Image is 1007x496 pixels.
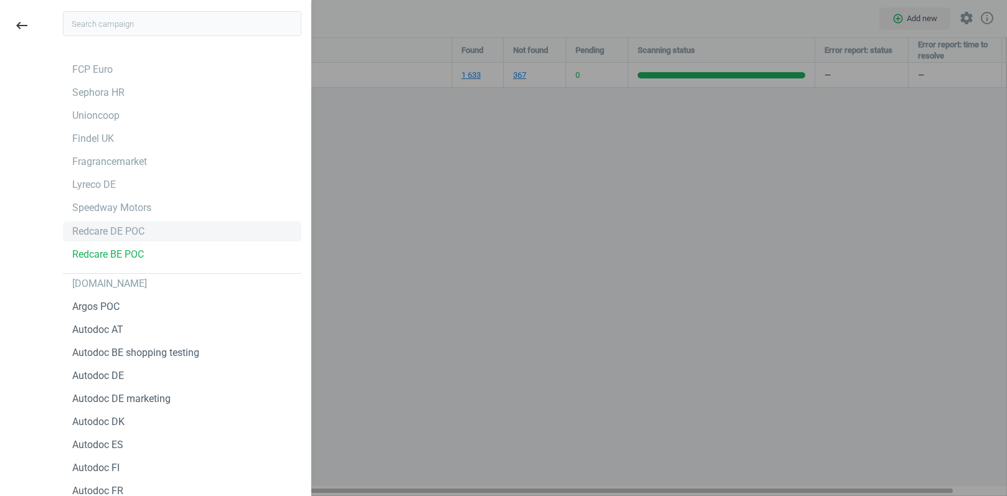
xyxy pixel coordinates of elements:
div: Autodoc DE marketing [72,392,171,406]
div: Autodoc BE shopping testing [72,346,199,360]
div: Unioncoop [72,109,120,123]
input: Search campaign [63,11,301,36]
div: FCP Euro [72,63,113,77]
div: Argos POC [72,300,120,314]
div: Findel UK [72,132,114,146]
div: Speedway Motors [72,201,151,215]
div: Sephora HR [72,86,125,100]
div: Redcare DE POC [72,225,144,238]
div: Autodoc DK [72,415,125,429]
div: Redcare BE POC [72,248,144,261]
i: keyboard_backspace [14,18,29,33]
div: Autodoc FI [72,461,120,475]
div: Lyreco DE [72,178,116,192]
button: keyboard_backspace [7,11,36,40]
div: Autodoc AT [72,323,123,337]
div: Autodoc DE [72,369,124,383]
div: Fragrancemarket [72,155,147,169]
div: [DOMAIN_NAME] [72,277,147,291]
div: Autodoc ES [72,438,123,452]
